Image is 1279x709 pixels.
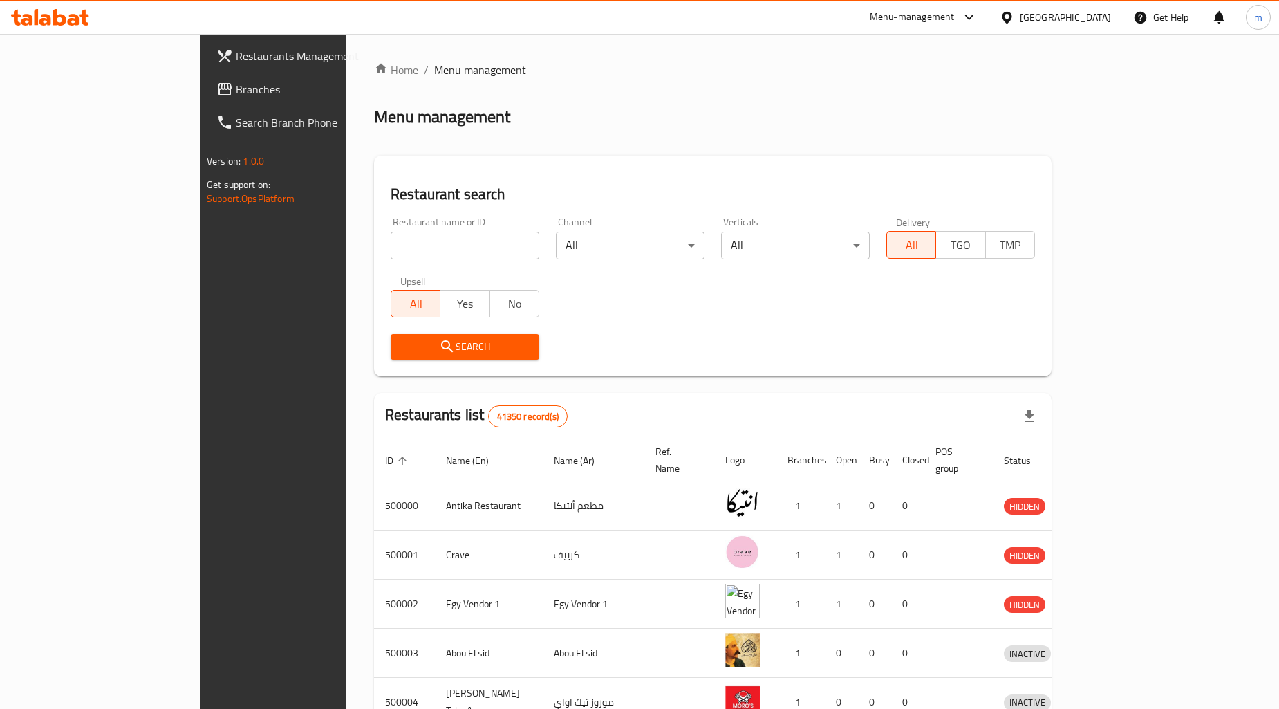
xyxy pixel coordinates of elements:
span: ID [385,452,411,469]
td: Antika Restaurant [435,481,543,531]
button: All [886,231,936,259]
span: HIDDEN [1004,548,1045,564]
img: Abou El sid [725,633,760,667]
th: Logo [714,439,776,481]
div: HIDDEN [1004,596,1045,613]
a: Restaurants Management [205,39,413,73]
nav: breadcrumb [374,62,1052,78]
div: Total records count [488,405,568,427]
a: Search Branch Phone [205,106,413,139]
td: 1 [776,580,825,629]
button: No [489,290,539,317]
div: All [721,232,870,259]
td: Egy Vendor 1 [543,580,644,629]
span: Menu management [434,62,526,78]
span: Name (Ar) [554,452,613,469]
span: TMP [991,235,1029,255]
td: 0 [891,531,924,580]
span: No [496,294,534,314]
li: / [424,62,429,78]
td: Crave [435,531,543,580]
span: Branches [236,81,402,98]
th: Busy [858,439,891,481]
span: HIDDEN [1004,597,1045,613]
td: كرييف [543,531,644,580]
td: 0 [891,580,924,629]
span: Name (En) [446,452,507,469]
span: INACTIVE [1004,646,1051,662]
td: 0 [858,580,891,629]
span: Search Branch Phone [236,114,402,131]
button: Search [391,334,539,360]
div: All [556,232,704,259]
input: Search for restaurant name or ID.. [391,232,539,259]
span: Search [402,338,528,356]
td: 0 [825,629,858,678]
td: 0 [858,531,891,580]
span: Ref. Name [655,443,698,477]
button: TGO [935,231,985,259]
span: 1.0.0 [243,152,264,170]
th: Open [825,439,858,481]
a: Support.OpsPlatform [207,190,295,208]
td: 1 [825,580,858,629]
div: INACTIVE [1004,645,1051,662]
a: Branches [205,73,413,106]
label: Upsell [400,276,426,286]
td: 1 [776,531,825,580]
span: Get support on: [207,176,270,194]
span: 41350 record(s) [489,410,567,423]
div: [GEOGRAPHIC_DATA] [1020,10,1111,25]
label: Delivery [896,217,931,227]
span: TGO [942,235,980,255]
h2: Menu management [374,106,510,128]
th: Branches [776,439,825,481]
span: m [1254,10,1262,25]
span: All [397,294,435,314]
div: HIDDEN [1004,547,1045,564]
button: TMP [985,231,1035,259]
th: Closed [891,439,924,481]
img: Egy Vendor 1 [725,584,760,618]
td: 1 [776,481,825,531]
h2: Restaurant search [391,184,1035,205]
td: Egy Vendor 1 [435,580,543,629]
button: All [391,290,440,317]
span: Yes [446,294,484,314]
td: 1 [776,629,825,678]
div: HIDDEN [1004,498,1045,515]
td: 0 [858,629,891,678]
div: Export file [1013,400,1046,433]
div: Menu-management [870,9,955,26]
span: Status [1004,452,1049,469]
td: 1 [825,531,858,580]
td: Abou El sid [543,629,644,678]
td: 1 [825,481,858,531]
td: 0 [891,629,924,678]
span: All [893,235,931,255]
td: Abou El sid [435,629,543,678]
img: Antika Restaurant [725,486,760,520]
span: Restaurants Management [236,48,402,64]
span: POS group [935,443,976,477]
img: Crave [725,535,760,569]
span: HIDDEN [1004,499,1045,515]
td: 0 [891,481,924,531]
button: Yes [440,290,489,317]
td: مطعم أنتيكا [543,481,644,531]
span: Version: [207,152,241,170]
td: 0 [858,481,891,531]
h2: Restaurants list [385,405,568,427]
